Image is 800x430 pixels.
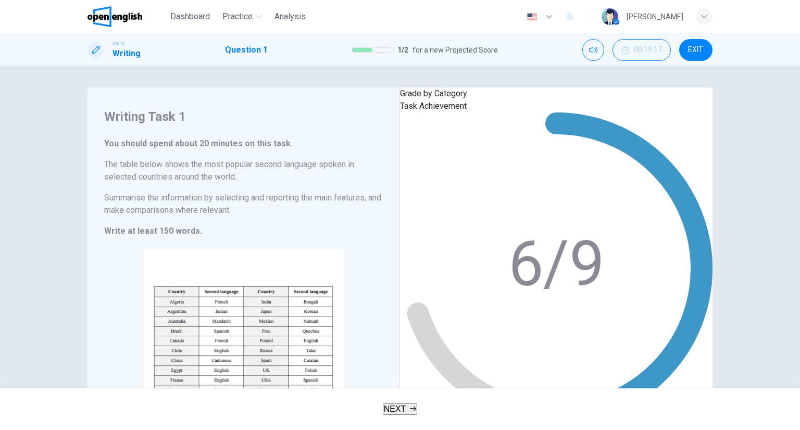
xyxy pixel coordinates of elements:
[612,39,671,61] button: 00:19:17
[400,87,712,100] p: Grade by Category
[602,8,618,25] img: Profile picture
[104,108,383,125] h4: Writing Task 1
[113,40,124,47] span: IELTS
[166,7,214,26] button: Dashboard
[104,192,383,217] h6: Summarise the information by selecting and reporting the main features, and make comparisons wher...
[113,47,141,60] h1: Writing
[104,226,202,236] strong: Write at least 150 words.
[612,39,671,61] div: Hide
[679,39,712,61] button: EXIT
[104,158,383,183] h6: The table below shows the most popular second language spoken in selected countries around the wo...
[270,7,310,26] button: Analysis
[225,44,268,56] h1: Question 1
[170,10,210,23] span: Dashboard
[383,403,418,415] button: NEXT
[400,101,467,111] span: Task Achievement
[582,39,604,61] div: Mute
[508,227,604,300] text: 6/9
[274,10,306,23] span: Analysis
[627,10,683,23] div: [PERSON_NAME]
[87,6,142,27] img: OpenEnglish logo
[384,404,406,413] span: NEXT
[397,44,408,56] span: 1 / 2
[222,10,253,23] span: Practice
[413,44,498,56] span: for a new Projected Score
[104,137,383,150] h6: You should spend about 20 minutes on this task.
[218,7,266,26] button: Practice
[526,13,539,21] img: en
[688,46,703,54] span: EXIT
[634,46,662,54] span: 00:19:17
[87,6,166,27] a: OpenEnglish logo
